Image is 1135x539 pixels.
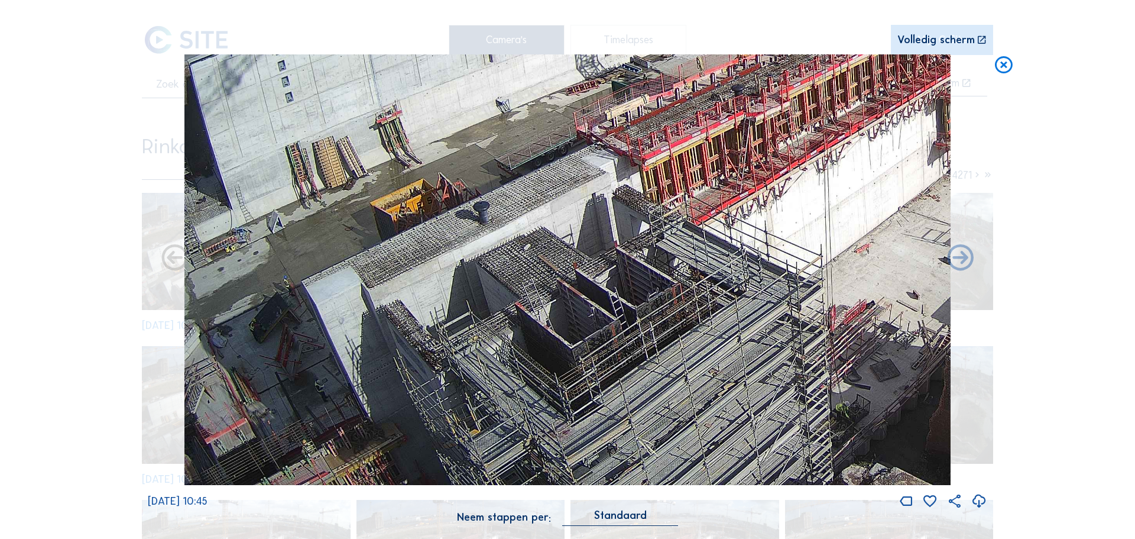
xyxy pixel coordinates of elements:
div: Neem stappen per: [457,512,551,523]
div: Standaard [562,510,678,526]
i: Forward [159,243,190,275]
div: Volledig scherm [897,35,975,46]
div: Standaard [594,510,647,521]
i: Back [945,243,976,275]
img: Image [184,54,951,486]
span: [DATE] 10:45 [148,495,207,508]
